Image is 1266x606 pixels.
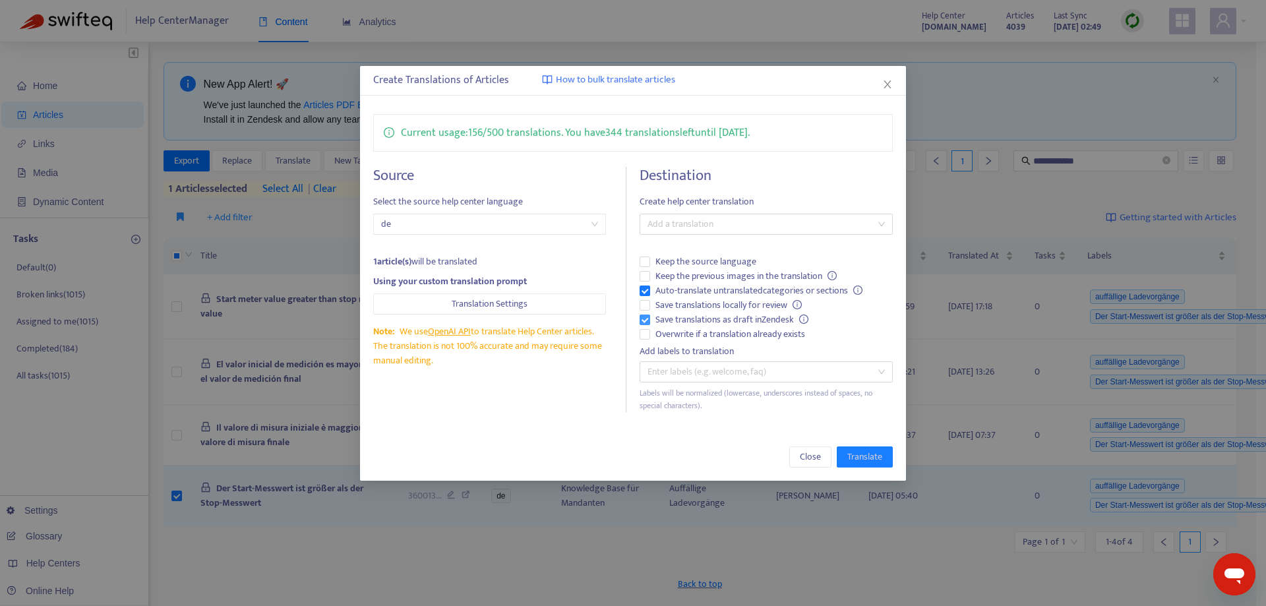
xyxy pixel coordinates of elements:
div: Add labels to translation [640,344,892,359]
h4: Source [373,167,606,185]
span: Save translations locally for review [650,298,807,313]
button: Translate [837,446,893,468]
div: Labels will be normalized (lowercase, underscores instead of spaces, no special characters). [640,387,892,412]
span: How to bulk translate articles [556,73,675,88]
span: info-circle [799,315,808,324]
span: Create help center translation [640,195,892,209]
div: will be translated [373,255,606,269]
img: image-link [542,75,553,85]
button: Close [789,446,831,468]
span: Auto-translate untranslated categories or sections [650,284,868,298]
span: info-circle [828,271,837,280]
span: info-circle [384,125,394,138]
a: OpenAI API [428,324,471,339]
strong: 1 article(s) [373,254,411,269]
button: Close [880,77,895,92]
span: close [882,79,893,90]
button: Translation Settings [373,293,606,315]
span: info-circle [853,286,862,295]
p: Current usage: 156 / 500 translations . You have 344 translations left until [DATE] . [401,125,750,141]
div: We use to translate Help Center articles. The translation is not 100% accurate and may require so... [373,324,606,368]
span: Translation Settings [452,297,527,311]
span: de [381,214,598,234]
span: Select the source help center language [373,195,606,209]
span: Save translations as draft in Zendesk [650,313,814,327]
span: info-circle [793,300,802,309]
div: Using your custom translation prompt [373,274,606,289]
h4: Destination [640,167,892,185]
a: How to bulk translate articles [542,73,675,88]
div: Create Translations of Articles [373,73,892,88]
span: Keep the previous images in the translation [650,269,842,284]
span: Note: [373,324,394,339]
span: Overwrite if a translation already exists [650,327,810,342]
iframe: Schaltfläche zum Öffnen des Messaging-Fensters [1213,553,1255,595]
span: Keep the source language [650,255,762,269]
span: Close [800,450,821,464]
